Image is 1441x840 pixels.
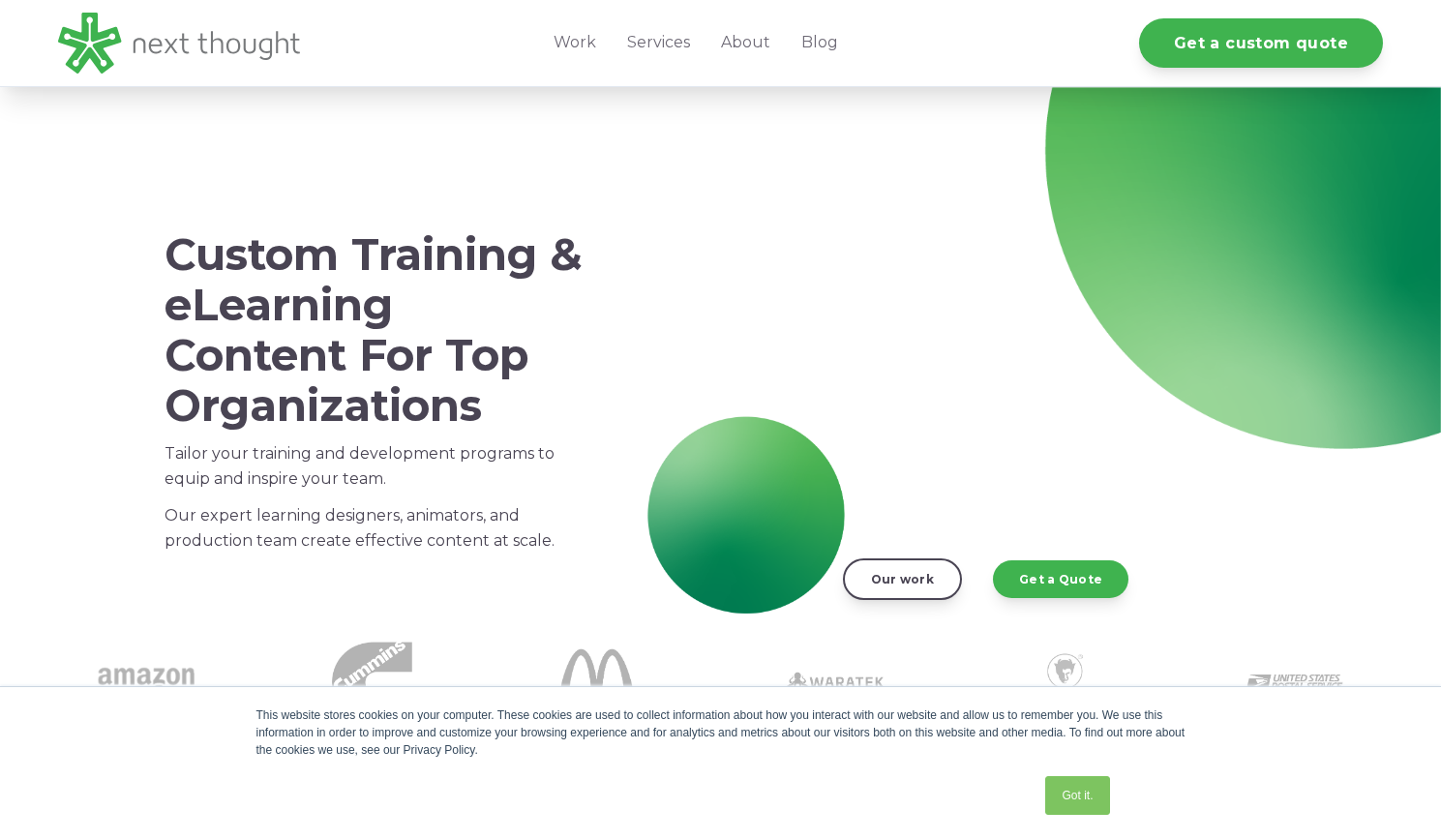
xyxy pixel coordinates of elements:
p: Our expert learning designers, animators, and production team create effective content at scale. [165,503,583,554]
h1: Custom Training & eLearning Content For Top Organizations [165,229,583,430]
img: LG - NextThought Logo [58,13,300,74]
img: Cummins [332,639,419,726]
a: Get a Quote [993,560,1128,597]
a: Got it. [1045,776,1109,815]
img: McDonalds 1 [557,634,654,731]
img: Waratek logo [787,634,884,731]
iframe: NextThought Reel [689,213,1270,540]
p: Tailor your training and development programs to equip and inspire your team. [165,441,583,492]
a: Our work [843,558,962,599]
img: amazon-1 [98,634,195,731]
a: Get a custom quote [1139,18,1383,68]
div: This website stores cookies on your computer. These cookies are used to collect information about... [256,706,1186,759]
img: USPS [1246,634,1343,731]
img: Red Devil [1016,634,1113,731]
